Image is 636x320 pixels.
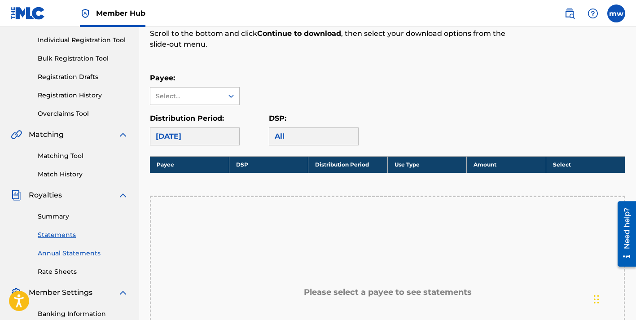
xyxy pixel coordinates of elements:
[387,156,466,173] th: Use Type
[38,212,128,221] a: Summary
[38,72,128,82] a: Registration Drafts
[38,109,128,118] a: Overclaims Tool
[38,309,128,319] a: Banking Information
[229,156,308,173] th: DSP
[269,114,286,123] label: DSP:
[80,8,91,19] img: Top Rightsholder
[118,129,128,140] img: expand
[118,287,128,298] img: expand
[591,277,636,320] iframe: Chat Widget
[38,230,128,240] a: Statements
[588,8,598,19] img: help
[38,170,128,179] a: Match History
[150,28,516,50] p: Scroll to the bottom and click , then select your download options from the slide-out menu.
[38,54,128,63] a: Bulk Registration Tool
[304,287,472,298] h5: Please select a payee to see statements
[150,156,229,173] th: Payee
[156,92,217,101] div: Select...
[11,7,45,20] img: MLC Logo
[38,91,128,100] a: Registration History
[29,190,62,201] span: Royalties
[29,129,64,140] span: Matching
[308,156,387,173] th: Distribution Period
[611,198,636,270] iframe: Resource Center
[584,4,602,22] div: Help
[561,4,579,22] a: Public Search
[118,190,128,201] img: expand
[29,287,92,298] span: Member Settings
[150,74,175,82] label: Payee:
[38,151,128,161] a: Matching Tool
[38,35,128,45] a: Individual Registration Tool
[467,156,546,173] th: Amount
[96,8,145,18] span: Member Hub
[38,249,128,258] a: Annual Statements
[11,129,22,140] img: Matching
[150,114,224,123] label: Distribution Period:
[11,190,22,201] img: Royalties
[38,267,128,276] a: Rate Sheets
[564,8,575,19] img: search
[594,286,599,313] div: Drag
[546,156,625,173] th: Select
[257,29,341,38] strong: Continue to download
[11,287,22,298] img: Member Settings
[607,4,625,22] div: User Menu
